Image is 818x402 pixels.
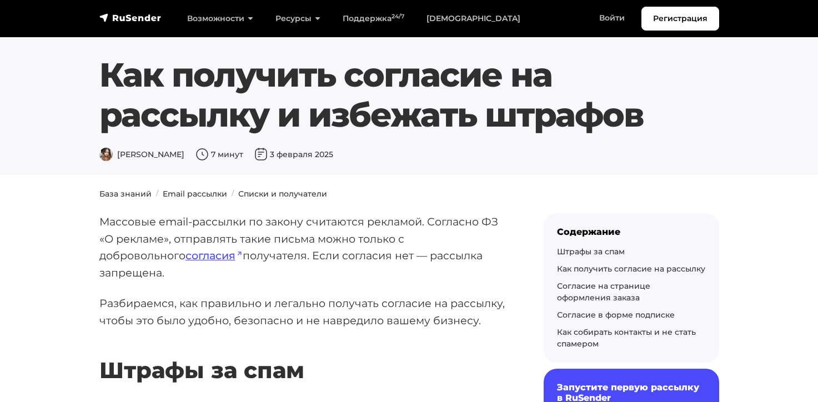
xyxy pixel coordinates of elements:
[195,148,209,161] img: Время чтения
[641,7,719,31] a: Регистрация
[93,188,726,200] nav: breadcrumb
[254,148,268,161] img: Дата публикации
[176,7,264,30] a: Возможности
[99,295,508,329] p: Разбираемся, как правильно и легально получать согласие на рассылку, чтобы это было удобно, безоп...
[332,7,415,30] a: Поддержка24/7
[254,149,333,159] span: 3 февраля 2025
[588,7,636,29] a: Войти
[99,189,152,199] a: База знаний
[238,189,327,199] a: Списки и получатели
[557,327,696,349] a: Как собирать контакты и не стать спамером
[163,189,227,199] a: Email рассылки
[557,227,706,237] div: Содержание
[392,13,404,20] sup: 24/7
[195,149,243,159] span: 7 минут
[185,249,243,262] a: согласия
[99,324,508,384] h2: Штрафы за спам
[264,7,332,30] a: Ресурсы
[99,55,719,135] h1: Как получить согласие на рассылку и избежать штрафов
[557,310,675,320] a: Согласие в форме подписке
[557,247,625,257] a: Штрафы за спам
[99,12,162,23] img: RuSender
[557,281,650,303] a: Согласие на странице оформления заказа
[415,7,531,30] a: [DEMOGRAPHIC_DATA]
[99,149,184,159] span: [PERSON_NAME]
[557,264,705,274] a: Как получить согласие на рассылку
[99,213,508,282] p: Массовые email-рассылки по закону считаются рекламой. Согласно ФЗ «О рекламе», отправлять такие п...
